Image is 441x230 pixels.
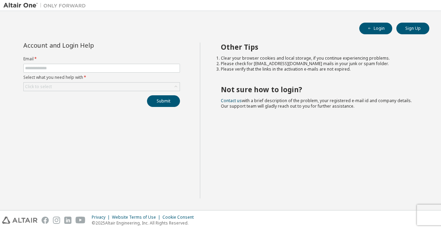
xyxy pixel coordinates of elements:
img: youtube.svg [76,217,86,224]
button: Login [359,23,392,34]
img: altair_logo.svg [2,217,37,224]
img: linkedin.svg [64,217,71,224]
h2: Other Tips [221,43,417,51]
div: Privacy [92,215,112,220]
img: Altair One [3,2,89,9]
p: © 2025 Altair Engineering, Inc. All Rights Reserved. [92,220,198,226]
li: Please check for [EMAIL_ADDRESS][DOMAIN_NAME] mails in your junk or spam folder. [221,61,417,66]
div: Click to select [24,83,180,91]
li: Please verify that the links in the activation e-mails are not expired. [221,66,417,72]
div: Click to select [25,84,52,89]
img: facebook.svg [42,217,49,224]
label: Email [23,56,180,62]
img: instagram.svg [53,217,60,224]
div: Account and Login Help [23,43,149,48]
div: Cookie Consent [162,215,198,220]
div: Website Terms of Use [112,215,162,220]
button: Sign Up [396,23,429,34]
a: Contact us [221,98,242,104]
li: Clear your browser cookies and local storage, if you continue experiencing problems. [221,56,417,61]
button: Submit [147,95,180,107]
label: Select what you need help with [23,75,180,80]
span: with a brief description of the problem, your registered e-mail id and company details. Our suppo... [221,98,412,109]
h2: Not sure how to login? [221,85,417,94]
